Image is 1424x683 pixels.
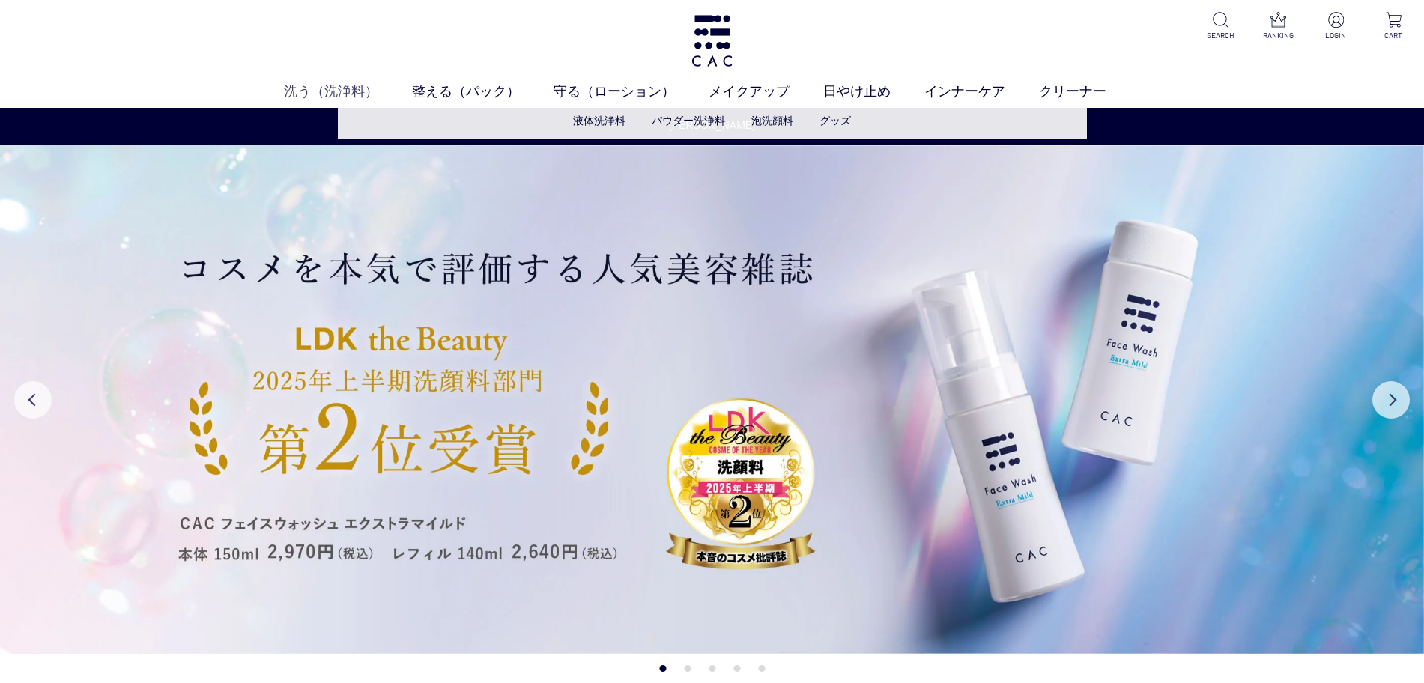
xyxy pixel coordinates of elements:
a: LOGIN [1318,12,1354,41]
a: 日やけ止め [823,82,924,102]
a: CART [1375,12,1412,41]
a: 整える（パック） [412,82,554,102]
a: RANKING [1260,12,1297,41]
a: メイクアップ [709,82,823,102]
a: 液体洗浄料 [573,115,625,127]
a: グッズ [819,115,851,127]
a: 洗う（洗浄料） [284,82,412,102]
a: 守る（ローション） [554,82,709,102]
a: パウダー洗浄料 [652,115,725,127]
p: SEARCH [1202,30,1239,41]
a: クリーナー [1039,82,1140,102]
button: 5 of 5 [758,665,765,672]
button: 2 of 5 [684,665,691,672]
button: 1 of 5 [659,665,666,672]
a: 泡洗顔料 [751,115,793,127]
a: インナーケア [924,82,1039,102]
button: Previous [14,381,52,419]
p: LOGIN [1318,30,1354,41]
p: CART [1375,30,1412,41]
button: Next [1372,381,1410,419]
p: RANKING [1260,30,1297,41]
img: logo [689,15,735,67]
button: 4 of 5 [733,665,740,672]
button: 3 of 5 [709,665,715,672]
a: SEARCH [1202,12,1239,41]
